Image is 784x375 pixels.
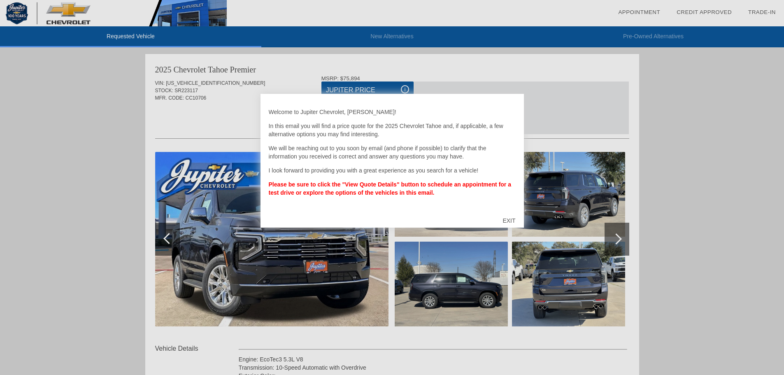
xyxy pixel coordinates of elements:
[748,9,776,15] a: Trade-In
[494,208,523,233] div: EXIT
[269,166,516,175] p: I look forward to providing you with a great experience as you search for a vehicle!
[618,9,660,15] a: Appointment
[269,108,516,116] p: Welcome to Jupiter Chevrolet, [PERSON_NAME]!
[269,122,516,138] p: In this email you will find a price quote for the 2025 Chevrolet Tahoe and, if applicable, a few ...
[269,144,516,161] p: We will be reaching out to you soon by email (and phone if possible) to clarify that the informat...
[269,181,511,196] strong: Please be sure to click the "View Quote Details" button to schedule an appointment for a test dri...
[677,9,732,15] a: Credit Approved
